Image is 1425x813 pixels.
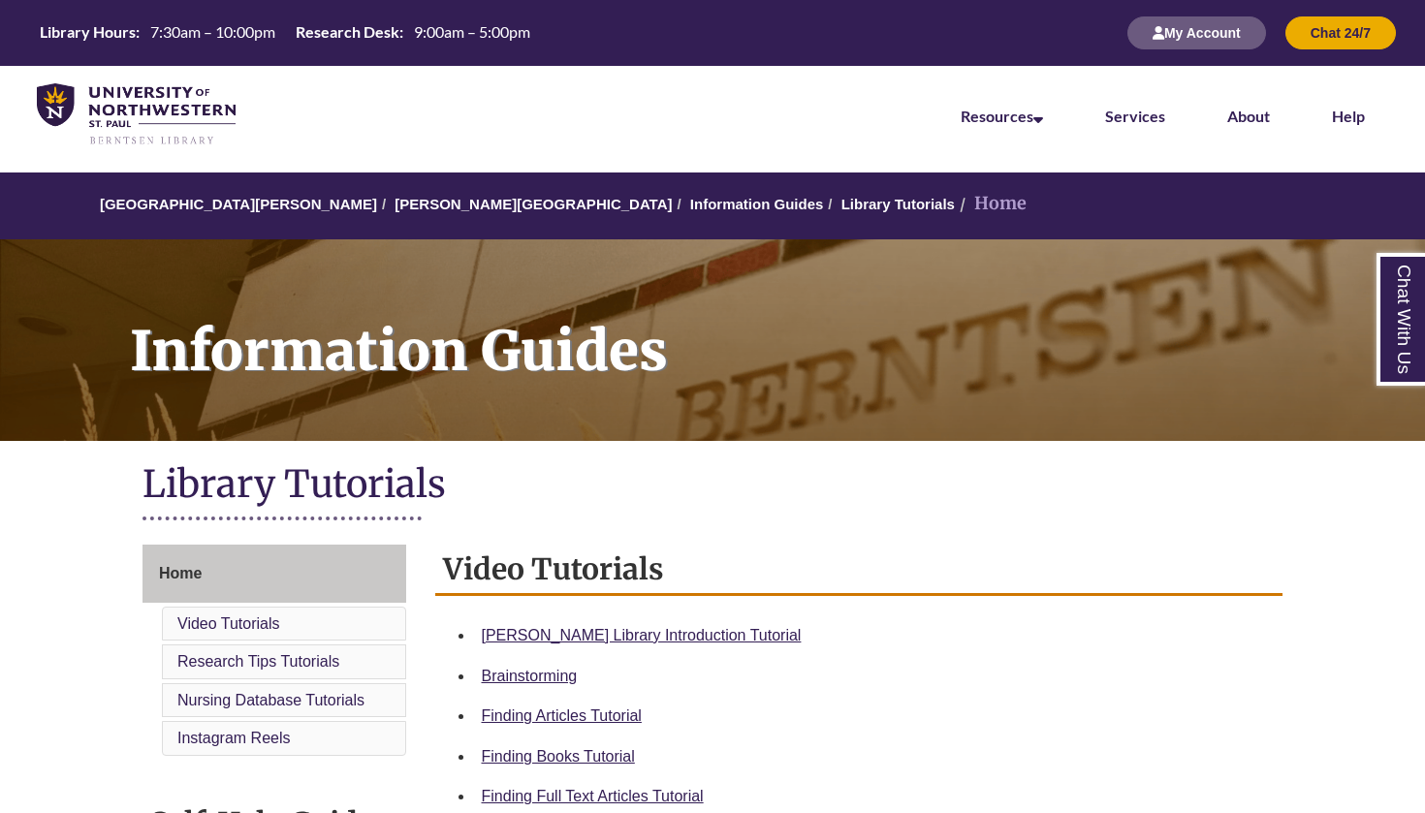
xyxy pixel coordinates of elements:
[1285,24,1396,41] a: Chat 24/7
[177,730,291,746] a: Instagram Reels
[142,545,406,603] a: Home
[32,21,538,45] a: Hours Today
[482,668,578,684] a: Brainstorming
[1105,107,1165,125] a: Services
[159,565,202,581] span: Home
[1285,16,1396,49] button: Chat 24/7
[841,196,955,212] a: Library Tutorials
[32,21,142,43] th: Library Hours:
[1227,107,1270,125] a: About
[177,692,364,708] a: Nursing Database Tutorials
[288,21,406,43] th: Research Desk:
[177,615,280,632] a: Video Tutorials
[150,22,275,41] span: 7:30am – 10:00pm
[482,707,642,724] a: Finding Articles Tutorial
[37,83,236,146] img: UNWSP Library Logo
[435,545,1283,596] h2: Video Tutorials
[395,196,672,212] a: [PERSON_NAME][GEOGRAPHIC_DATA]
[414,22,530,41] span: 9:00am – 5:00pm
[177,653,339,670] a: Research Tips Tutorials
[955,190,1027,218] li: Home
[1127,24,1266,41] a: My Account
[1332,107,1365,125] a: Help
[1127,16,1266,49] button: My Account
[961,107,1043,125] a: Resources
[690,196,824,212] a: Information Guides
[32,21,538,43] table: Hours Today
[482,748,635,765] a: Finding Books Tutorial
[482,627,802,643] a: [PERSON_NAME] Library Introduction Tutorial
[100,196,377,212] a: [GEOGRAPHIC_DATA][PERSON_NAME]
[109,239,1425,416] h1: Information Guides
[482,788,704,804] a: Finding Full Text Articles Tutorial
[142,545,406,760] div: Guide Page Menu
[142,460,1282,512] h1: Library Tutorials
